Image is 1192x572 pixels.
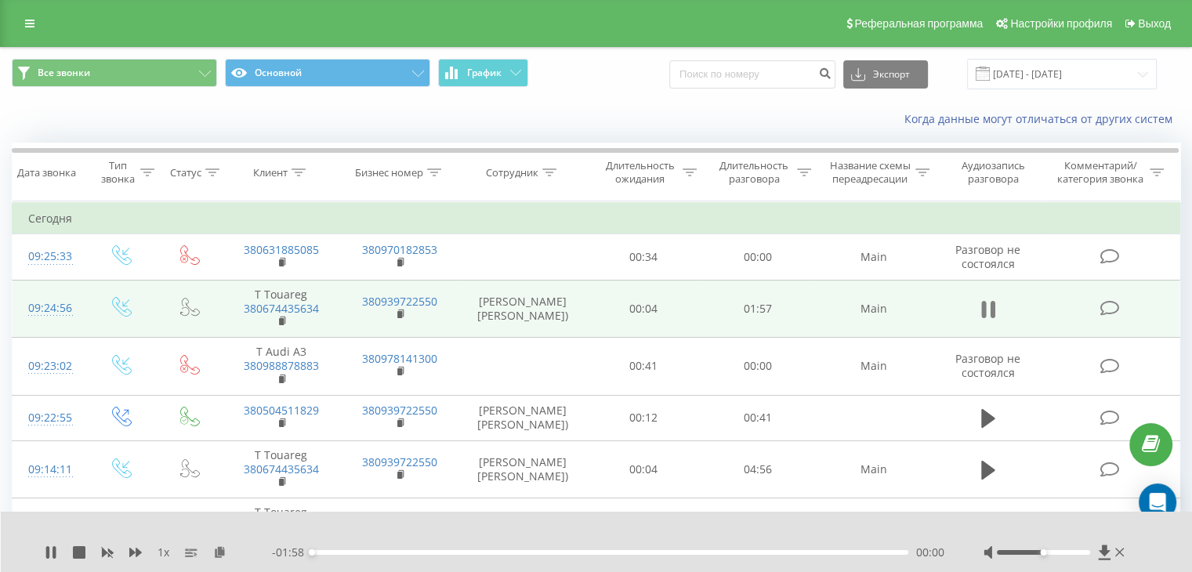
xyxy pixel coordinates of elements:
[701,280,814,338] td: 01:57
[362,454,437,469] a: 380939722550
[587,280,701,338] td: 00:04
[28,403,70,433] div: 09:22:55
[355,166,423,179] div: Бизнес номер
[438,59,528,87] button: График
[1138,17,1171,30] span: Выход
[701,498,814,556] td: 00:00
[587,440,701,498] td: 00:04
[38,67,90,79] span: Все звонки
[99,159,136,186] div: Тип звонка
[601,159,679,186] div: Длительность ожидания
[843,60,928,89] button: Экспорт
[28,454,70,485] div: 09:14:11
[17,166,76,179] div: Дата звонка
[814,338,933,396] td: Main
[309,549,315,556] div: Accessibility label
[1139,483,1176,521] div: Open Intercom Messenger
[244,242,319,257] a: 380631885085
[701,395,814,440] td: 00:41
[829,159,911,186] div: Название схемы переадресации
[459,395,587,440] td: [PERSON_NAME] [PERSON_NAME])
[222,498,340,556] td: Т Touareg
[814,234,933,280] td: Main
[854,17,983,30] span: Реферальная программа
[12,59,217,87] button: Все звонки
[362,242,437,257] a: 380970182853
[28,241,70,272] div: 09:25:33
[1054,159,1146,186] div: Комментарий/категория звонка
[904,111,1180,126] a: Когда данные могут отличаться от других систем
[459,280,587,338] td: [PERSON_NAME] [PERSON_NAME])
[158,545,169,560] span: 1 x
[362,351,437,366] a: 380978141300
[170,166,201,179] div: Статус
[486,166,538,179] div: Сотрудник
[28,351,70,382] div: 09:23:02
[587,498,701,556] td: 00:01
[947,159,1039,186] div: Аудиозапись разговора
[1010,17,1112,30] span: Настройки профиля
[362,403,437,418] a: 380939722550
[587,395,701,440] td: 00:12
[253,166,288,179] div: Клиент
[362,294,437,309] a: 380939722550
[587,234,701,280] td: 00:34
[587,338,701,396] td: 00:41
[222,440,340,498] td: Т Touareg
[955,351,1020,380] span: Разговор не состоялся
[244,462,319,476] a: 380674435634
[955,242,1020,271] span: Разговор не состоялся
[467,67,502,78] span: График
[222,280,340,338] td: Т Touareg
[669,60,835,89] input: Поиск по номеру
[715,159,793,186] div: Длительность разговора
[244,403,319,418] a: 380504511829
[13,203,1180,234] td: Сегодня
[916,545,944,560] span: 00:00
[814,440,933,498] td: Main
[1040,549,1046,556] div: Accessibility label
[272,545,312,560] span: - 01:58
[814,280,933,338] td: Main
[225,59,430,87] button: Основной
[814,498,933,556] td: Main
[701,338,814,396] td: 00:00
[222,338,340,396] td: Т Audi A3
[28,293,70,324] div: 09:24:56
[701,440,814,498] td: 04:56
[701,234,814,280] td: 00:00
[459,440,587,498] td: [PERSON_NAME] [PERSON_NAME])
[244,301,319,316] a: 380674435634
[244,358,319,373] a: 380988878883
